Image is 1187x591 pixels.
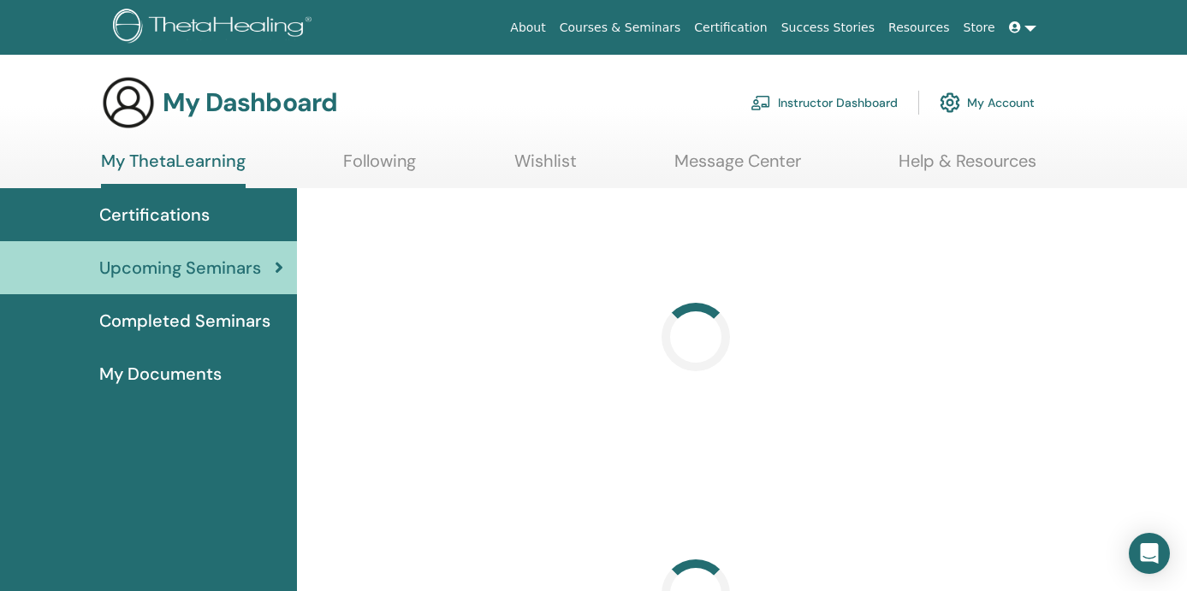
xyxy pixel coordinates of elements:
a: Following [343,151,416,184]
a: Store [957,12,1002,44]
a: Instructor Dashboard [751,84,898,121]
a: Courses & Seminars [553,12,688,44]
span: Upcoming Seminars [99,255,261,281]
a: Message Center [674,151,801,184]
h3: My Dashboard [163,87,337,118]
span: My Documents [99,361,222,387]
a: Resources [881,12,957,44]
a: Help & Resources [899,151,1036,184]
span: Certifications [99,202,210,228]
a: About [503,12,552,44]
a: My ThetaLearning [101,151,246,188]
img: logo.png [113,9,318,47]
img: generic-user-icon.jpg [101,75,156,130]
img: cog.svg [940,88,960,117]
a: My Account [940,84,1035,121]
span: Completed Seminars [99,308,270,334]
a: Certification [687,12,774,44]
a: Success Stories [775,12,881,44]
a: Wishlist [514,151,577,184]
div: Open Intercom Messenger [1129,533,1170,574]
img: chalkboard-teacher.svg [751,95,771,110]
